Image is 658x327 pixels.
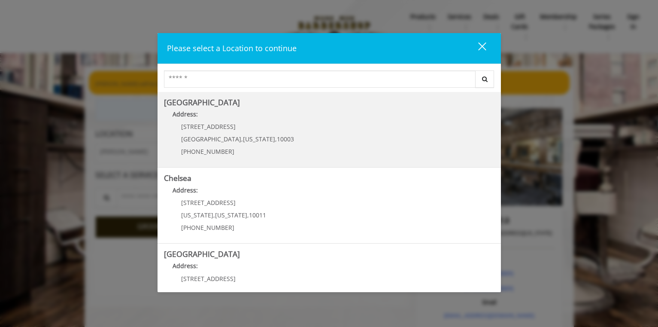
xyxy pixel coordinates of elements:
span: [US_STATE] [181,211,213,219]
span: [US_STATE] [181,287,213,295]
i: Search button [480,76,490,82]
b: Address: [173,186,198,194]
span: 10011 [249,211,266,219]
span: [US_STATE] [243,135,275,143]
span: , [241,135,243,143]
span: [STREET_ADDRESS] [181,122,236,131]
input: Search Center [164,70,476,88]
span: [STREET_ADDRESS] [181,275,236,283]
span: , [247,211,249,219]
b: [GEOGRAPHIC_DATA] [164,97,240,107]
span: [PHONE_NUMBER] [181,147,234,156]
span: 10011 [249,287,266,295]
span: 10003 [277,135,294,143]
b: Address: [173,110,198,118]
span: [US_STATE] [215,211,247,219]
div: close dialog [468,42,485,55]
b: Address: [173,262,198,270]
span: [GEOGRAPHIC_DATA] [181,135,241,143]
button: close dialog [462,40,491,57]
span: , [213,211,215,219]
span: , [247,287,249,295]
span: , [213,287,215,295]
b: Chelsea [164,173,191,183]
span: , [275,135,277,143]
span: Please select a Location to continue [167,43,297,53]
b: [GEOGRAPHIC_DATA] [164,249,240,259]
span: [US_STATE] [215,287,247,295]
span: [PHONE_NUMBER] [181,223,234,232]
span: [STREET_ADDRESS] [181,199,236,207]
div: Center Select [164,70,494,92]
